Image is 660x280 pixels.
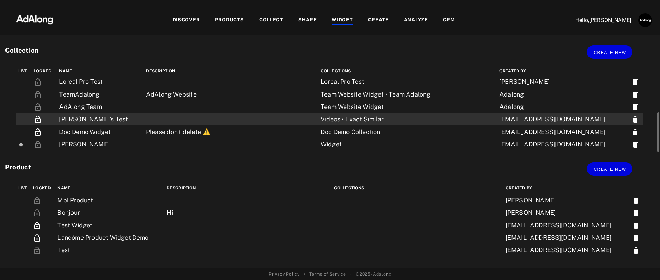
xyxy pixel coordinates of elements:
[57,88,144,100] td: TeamAdalong
[498,125,629,138] td: [EMAIL_ADDRESS][DOMAIN_NAME]
[594,167,626,172] span: Create new
[637,12,654,29] button: Account settings
[56,194,165,206] td: Mbl Product
[504,194,630,206] td: [PERSON_NAME]
[404,16,428,24] div: ANALYZE
[56,206,165,219] td: Bonjour
[321,140,466,149] div: Widget
[587,162,632,176] button: Create new
[321,102,466,111] div: Team Website Widget
[16,65,32,77] th: Live
[332,16,353,24] div: WIDGET
[33,209,41,216] span: You must be the owner of the widget in order to lock or unlock it
[56,244,165,256] td: Test
[144,88,319,100] td: AdAlong Website
[368,16,389,24] div: CREATE
[57,76,144,88] td: Loreal Pro Test
[144,65,319,77] th: Description
[4,9,65,29] img: 63233d7d88ed69de3c212112c67096b6.png
[350,271,352,277] span: •
[321,90,466,99] div: Team Website Widget • Team Adalong
[33,246,41,254] span: You must be the owner of the widget in order to lock or unlock it
[498,101,629,113] td: Adalong
[321,127,466,136] div: Doc Demo Collection
[56,182,165,194] th: name
[443,16,455,24] div: CRM
[34,90,42,98] span: You must be the owner of the widget in order to lock or unlock it
[504,206,630,219] td: [PERSON_NAME]
[587,45,632,59] button: Create new
[309,271,346,277] a: Terms of Service
[57,125,144,138] td: Doc Demo Widget
[321,77,466,86] div: Loreal Pro Test
[173,16,200,24] div: DISCOVER
[504,244,630,256] td: [EMAIL_ADDRESS][DOMAIN_NAME]
[56,219,165,231] td: Test Widget
[57,65,144,77] th: name
[562,16,631,24] p: Hello, [PERSON_NAME]
[165,182,332,194] th: Description
[332,182,504,194] th: Collections
[504,219,630,231] td: [EMAIL_ADDRESS][DOMAIN_NAME]
[498,65,629,77] th: Created by
[498,113,629,125] td: [EMAIL_ADDRESS][DOMAIN_NAME]
[304,271,306,277] span: •
[356,271,391,277] span: © 2025 - Adalong
[57,138,144,150] td: [PERSON_NAME]
[259,16,283,24] div: COLLECT
[34,103,42,110] span: You must be the owner of the widget in order to lock or unlock it
[57,113,144,125] td: [PERSON_NAME]'s Test
[626,247,660,280] iframe: Chat Widget
[31,182,56,194] th: Locked
[498,76,629,88] td: [PERSON_NAME]
[144,125,319,138] td: Please don't delete ⚠️
[56,232,165,244] td: Lancôme Product Widget Demo
[269,271,300,277] a: Privacy Policy
[165,206,332,219] td: Hi
[32,65,57,77] th: Locked
[504,232,630,244] td: [EMAIL_ADDRESS][DOMAIN_NAME]
[321,115,466,124] div: Videos • Exact Similar
[319,65,498,77] th: Collections
[57,101,144,113] td: AdAlong Team
[638,13,652,27] img: AATXAJzUJh5t706S9lc_3n6z7NVUglPkrjZIexBIJ3ug=s96-c
[298,16,317,24] div: SHARE
[498,138,629,150] td: [EMAIL_ADDRESS][DOMAIN_NAME]
[215,16,244,24] div: PRODUCTS
[504,182,630,194] th: Created by
[34,141,42,148] span: You must be the owner of the widget in order to lock or unlock it
[34,78,42,85] span: You must be the owner of the widget in order to lock or unlock it
[498,88,629,100] td: Adalong
[16,182,31,194] th: Live
[33,197,41,204] span: You must be the owner of the widget in order to lock or unlock it
[594,50,626,55] span: Create new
